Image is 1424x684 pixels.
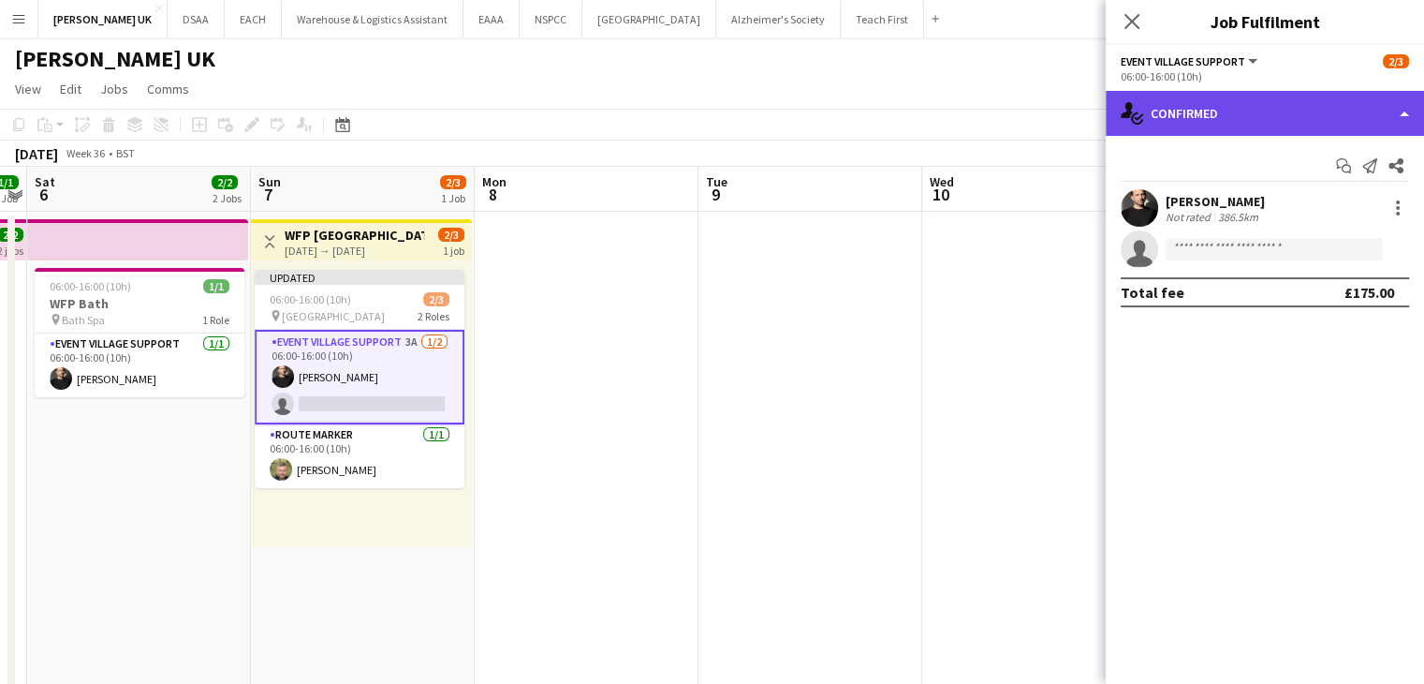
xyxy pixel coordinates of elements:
[1383,54,1409,68] span: 2/3
[706,173,727,190] span: Tue
[202,313,229,327] span: 1 Role
[213,191,242,205] div: 2 Jobs
[38,1,168,37] button: [PERSON_NAME] UK
[482,173,506,190] span: Mon
[438,228,464,242] span: 2/3
[1106,9,1424,34] h3: Job Fulfilment
[35,295,244,312] h3: WFP Bath
[62,313,105,327] span: Bath Spa
[15,81,41,97] span: View
[1121,54,1245,68] span: Event Village Support
[270,292,351,306] span: 06:00-16:00 (10h)
[716,1,841,37] button: Alzheimer's Society
[52,77,89,101] a: Edit
[116,146,135,160] div: BST
[282,309,385,323] span: [GEOGRAPHIC_DATA]
[423,292,449,306] span: 2/3
[582,1,716,37] button: [GEOGRAPHIC_DATA]
[35,268,244,397] app-job-card: 06:00-16:00 (10h)1/1WFP Bath Bath Spa1 RoleEvent Village Support1/106:00-16:00 (10h)[PERSON_NAME]
[93,77,136,101] a: Jobs
[1166,193,1265,210] div: [PERSON_NAME]
[7,77,49,101] a: View
[441,191,465,205] div: 1 Job
[440,175,466,189] span: 2/3
[463,1,520,37] button: EAAA
[147,81,189,97] span: Comms
[100,81,128,97] span: Jobs
[255,270,464,285] div: Updated
[1121,283,1184,302] div: Total fee
[841,1,924,37] button: Teach First
[255,330,464,424] app-card-role: Event Village Support3A1/206:00-16:00 (10h)[PERSON_NAME]
[255,424,464,488] app-card-role: Route Marker1/106:00-16:00 (10h)[PERSON_NAME]
[703,184,727,205] span: 9
[168,1,225,37] button: DSAA
[15,45,215,73] h1: [PERSON_NAME] UK
[282,1,463,37] button: Warehouse & Logistics Assistant
[443,242,464,258] div: 1 job
[418,309,449,323] span: 2 Roles
[32,184,55,205] span: 6
[1344,283,1394,302] div: £175.00
[1214,210,1262,224] div: 386.5km
[479,184,506,205] span: 8
[225,1,282,37] button: EACH
[258,173,281,190] span: Sun
[50,279,131,293] span: 06:00-16:00 (10h)
[139,77,197,101] a: Comms
[285,244,424,258] div: [DATE] → [DATE]
[1121,69,1409,83] div: 06:00-16:00 (10h)
[285,227,424,244] h3: WFP [GEOGRAPHIC_DATA]
[1106,91,1424,136] div: Confirmed
[930,173,954,190] span: Wed
[927,184,954,205] span: 10
[60,81,81,97] span: Edit
[520,1,582,37] button: NSPCC
[255,270,464,488] app-job-card: Updated06:00-16:00 (10h)2/3 [GEOGRAPHIC_DATA]2 RolesEvent Village Support3A1/206:00-16:00 (10h)[P...
[1166,210,1214,224] div: Not rated
[256,184,281,205] span: 7
[212,175,238,189] span: 2/2
[62,146,109,160] span: Week 36
[35,173,55,190] span: Sat
[35,334,244,397] app-card-role: Event Village Support1/106:00-16:00 (10h)[PERSON_NAME]
[203,279,229,293] span: 1/1
[1121,54,1260,68] button: Event Village Support
[15,144,58,163] div: [DATE]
